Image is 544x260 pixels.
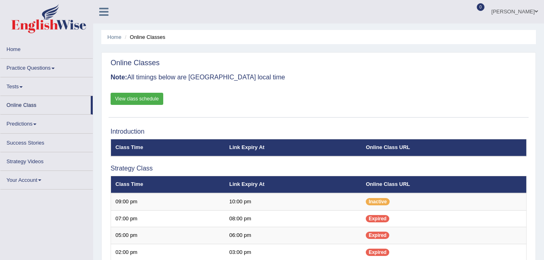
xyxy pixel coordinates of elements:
a: Home [0,40,93,56]
th: Class Time [111,139,225,156]
li: Online Classes [123,33,165,41]
h2: Online Classes [111,59,160,67]
a: Home [107,34,122,40]
span: Expired [366,232,389,239]
b: Note: [111,74,127,81]
td: 08:00 pm [225,210,361,227]
span: 0 [477,3,485,11]
td: 05:00 pm [111,227,225,244]
td: 06:00 pm [225,227,361,244]
a: Predictions [0,115,93,130]
a: Strategy Videos [0,152,93,168]
td: 09:00 pm [111,193,225,210]
a: Your Account [0,171,93,187]
a: Tests [0,77,93,93]
th: Class Time [111,176,225,193]
a: Practice Questions [0,59,93,75]
h3: Strategy Class [111,165,527,172]
th: Online Class URL [361,139,526,156]
h3: All timings below are [GEOGRAPHIC_DATA] local time [111,74,527,81]
th: Online Class URL [361,176,526,193]
th: Link Expiry At [225,139,361,156]
a: Online Class [0,96,91,112]
td: 07:00 pm [111,210,225,227]
h3: Introduction [111,128,527,135]
td: 10:00 pm [225,193,361,210]
span: Expired [366,249,389,256]
a: Success Stories [0,134,93,149]
th: Link Expiry At [225,176,361,193]
a: View class schedule [111,93,163,105]
span: Inactive [366,198,390,205]
span: Expired [366,215,389,222]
